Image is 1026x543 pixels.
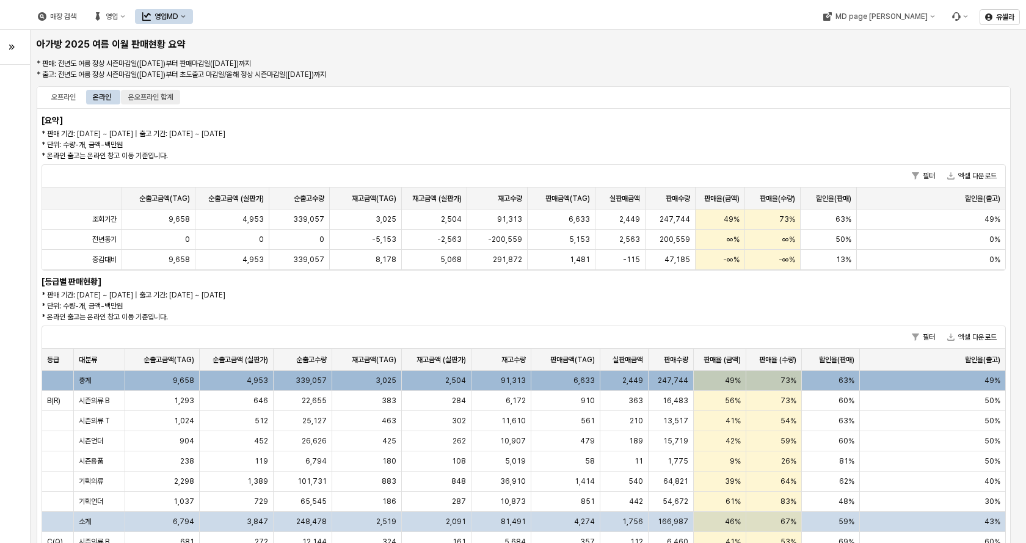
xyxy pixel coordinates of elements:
[300,497,327,506] span: 65,545
[376,255,396,264] span: 8,178
[213,355,268,365] span: 순출고금액 (실판가)
[835,12,927,21] div: MD page [PERSON_NAME]
[545,194,590,203] span: 판매금액(TAG)
[50,12,76,21] div: 매장 검색
[780,436,796,446] span: 59%
[965,355,1000,365] span: 할인율(출고)
[704,194,740,203] span: 판매율(금액)
[980,9,1020,25] button: 유셀라
[663,497,688,506] span: 54,672
[31,30,1026,543] main: App Frame
[79,376,91,385] span: 총계
[759,355,796,365] span: 판매율 (수량)
[293,255,324,264] span: 339,057
[630,416,643,426] span: 210
[242,214,264,224] span: 4,953
[296,517,327,527] span: 248,478
[965,194,1000,203] span: 할인율(출고)
[44,90,83,104] div: 오프라인
[782,235,795,244] span: ∞%
[452,456,466,466] span: 108
[79,497,103,506] span: 기획언더
[382,396,396,406] span: 383
[453,436,466,446] span: 262
[106,12,118,21] div: 영업
[254,497,268,506] span: 729
[984,396,1000,406] span: 50%
[660,214,690,224] span: 247,744
[569,214,590,224] span: 6,633
[942,169,1002,183] button: 엑셀 다운로드
[984,436,1000,446] span: 50%
[452,396,466,406] span: 284
[86,9,133,24] div: 영업
[37,58,847,80] p: * 판매: 전년도 여름 정상 시즌마감일([DATE])부터 판매마감일([DATE])까지 * 출고: 전년도 여름 정상 시즌마감일([DATE])부터 초도출고 마감일/올해 정상 시즌...
[984,476,1000,486] span: 40%
[174,396,194,406] span: 1,293
[574,517,595,527] span: 4,274
[575,476,595,486] span: 1,414
[664,355,688,365] span: 판매수량
[128,90,173,104] div: 온오프라인 합계
[208,194,264,203] span: 순출고금액 (실판가)
[493,255,522,264] span: 291,872
[253,396,268,406] span: 646
[259,235,264,244] span: 0
[376,214,396,224] span: 3,025
[907,330,940,344] button: 필터
[302,396,327,406] span: 22,655
[452,497,466,506] span: 287
[441,214,462,224] span: 2,504
[382,497,396,506] span: 186
[47,396,60,406] span: B(R)
[619,235,640,244] span: 2,563
[302,416,327,426] span: 25,127
[242,255,264,264] span: 4,953
[609,194,640,203] span: 실판매금액
[727,235,740,244] span: ∞%
[658,517,688,527] span: 166,987
[815,9,942,24] button: MD page [PERSON_NAME]
[42,115,113,126] h6: [요약]
[580,436,595,446] span: 479
[725,517,741,527] span: 46%
[180,456,194,466] span: 238
[628,476,643,486] span: 540
[135,9,193,24] button: 영업MD
[297,476,327,486] span: 101,731
[666,194,690,203] span: 판매수량
[180,436,194,446] span: 904
[51,90,76,104] div: 오프라인
[247,376,268,385] span: 4,953
[501,376,526,385] span: 91,313
[42,128,762,161] p: * 판매 기간: [DATE] ~ [DATE] | 출고 기간: [DATE] ~ [DATE] * 단위: 수량-개, 금액-백만원 * 온라인 출고는 온라인 창고 이동 기준입니다.
[42,290,600,323] p: * 판매 기간: [DATE] ~ [DATE] | 출고 기간: [DATE] ~ [DATE] * 단위: 수량-개, 금액-백만원 * 온라인 출고는 온라인 창고 이동 기준입니다.
[835,214,851,224] span: 63%
[663,476,688,486] span: 64,821
[779,255,795,264] span: -∞%
[376,376,396,385] span: 3,025
[839,456,854,466] span: 81%
[839,517,854,527] span: 59%
[724,214,740,224] span: 49%
[816,194,851,203] span: 할인율(판매)
[726,436,741,446] span: 42%
[629,497,643,506] span: 442
[47,355,59,365] span: 등급
[501,416,526,426] span: 11,610
[497,214,522,224] span: 91,313
[501,517,526,527] span: 81,491
[302,436,327,446] span: 26,626
[42,276,194,287] h6: [등급별 판매현황]
[79,476,103,486] span: 기획의류
[942,330,1002,344] button: 엑셀 다운로드
[726,416,741,426] span: 41%
[352,194,396,203] span: 재고금액(TAG)
[780,416,796,426] span: 54%
[296,376,327,385] span: 339,057
[984,376,1000,385] span: 49%
[92,214,117,224] span: 조회기간
[989,255,1000,264] span: 0%
[79,396,109,406] span: 시즌의류 B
